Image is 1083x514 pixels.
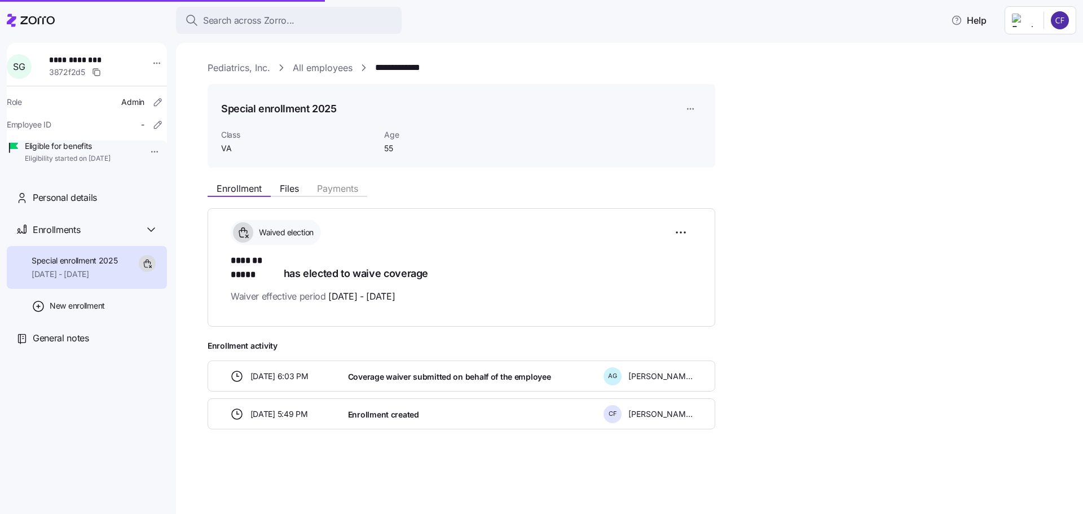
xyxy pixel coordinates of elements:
span: [DATE] 5:49 PM [250,408,308,420]
span: Waived election [256,227,314,238]
h1: has elected to waive coverage [231,254,692,280]
span: Help [951,14,987,27]
h1: Special enrollment 2025 [221,102,337,116]
span: Class [221,129,375,140]
span: Search across Zorro... [203,14,294,28]
a: Pediatrics, Inc. [208,61,270,75]
span: 55 [384,143,498,154]
span: [DATE] - [DATE] [32,269,118,280]
span: General notes [33,331,89,345]
a: All employees [293,61,353,75]
span: Payments [317,184,358,193]
span: Enrollment [217,184,262,193]
span: [PERSON_NAME] [628,408,693,420]
span: Enrollments [33,223,80,237]
span: New enrollment [50,300,105,311]
span: Role [7,96,22,108]
button: Search across Zorro... [176,7,402,34]
span: Personal details [33,191,97,205]
span: C F [609,411,617,417]
span: Admin [121,96,144,108]
button: Help [942,9,996,32]
span: Eligible for benefits [25,140,111,152]
span: Employee ID [7,119,51,130]
span: Coverage waiver submitted on behalf of the employee [348,371,551,383]
img: Employer logo [1012,14,1034,27]
span: Age [384,129,498,140]
span: 3872f2d5 [49,67,85,78]
span: Enrollment created [348,409,419,420]
span: [PERSON_NAME] [628,371,693,382]
span: VA [221,143,375,154]
span: Waiver effective period [231,289,395,304]
span: A G [608,373,617,379]
span: [DATE] - [DATE] [328,289,395,304]
span: - [141,119,144,130]
span: Files [280,184,299,193]
span: [DATE] 6:03 PM [250,371,309,382]
span: Enrollment activity [208,340,715,352]
span: S G [13,62,25,71]
span: Special enrollment 2025 [32,255,118,266]
img: 7d4a9558da78dc7654dde66b79f71a2e [1051,11,1069,29]
span: Eligibility started on [DATE] [25,154,111,164]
